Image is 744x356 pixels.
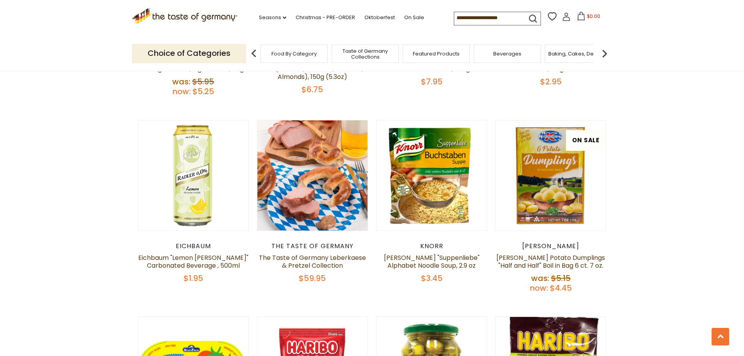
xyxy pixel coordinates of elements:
a: [PERSON_NAME] Potato Dumplings "Half and Half" Boil in Bag 6 ct. 7 oz. [496,253,605,270]
div: Eichbaum [138,242,249,250]
a: Oktoberfest [364,13,395,22]
span: $5.95 [192,76,214,87]
a: The Taste of Germany Leberkaese & Pretzel Collection [259,253,366,270]
img: Dr. Knoll Potato Dumplings "Half and Half" Boil in Bag 6 ct. 7 oz. [496,120,606,231]
img: Eichbaum "Lemon Radler" Carbonated Beverage , 500ml [138,120,249,231]
span: $5.15 [551,273,571,284]
label: Was: [531,273,549,284]
a: Baking, Cakes, Desserts [548,51,609,57]
span: $4.45 [550,283,572,293]
span: $2.95 [540,76,562,87]
span: $6.75 [302,84,323,95]
span: $7.95 [421,76,442,87]
a: Taste of Germany Collections [334,48,396,60]
span: $5.25 [193,86,214,97]
div: Knorr [376,242,487,250]
a: Christmas - PRE-ORDER [296,13,355,22]
p: Choice of Categories [132,44,246,63]
div: The Taste of Germany [257,242,368,250]
a: On Sale [404,13,424,22]
span: $1.95 [184,273,203,284]
label: Now: [173,86,191,97]
a: Featured Products [413,51,460,57]
a: Eichbaum "Lemon [PERSON_NAME]" Carbonated Beverage , 500ml [138,253,248,270]
div: [PERSON_NAME] [495,242,607,250]
img: Knorr "Suppenliebe" Alphabet Noodle Soup, 2.9 oz [376,120,487,231]
button: $0.00 [572,12,605,23]
img: The Taste of Germany Leberkaese & Pretzel Collection [257,120,368,231]
span: $59.95 [299,273,326,284]
label: Was: [172,76,190,87]
span: $0.00 [587,13,600,20]
label: Now: [530,283,548,293]
img: next arrow [597,46,612,61]
a: [PERSON_NAME] "Suppenliebe" Alphabet Noodle Soup, 2.9 oz [384,253,480,270]
img: previous arrow [246,46,262,61]
span: $3.45 [421,273,442,284]
a: Food By Category [271,51,317,57]
a: Seasons [259,13,286,22]
a: Beverages [493,51,521,57]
